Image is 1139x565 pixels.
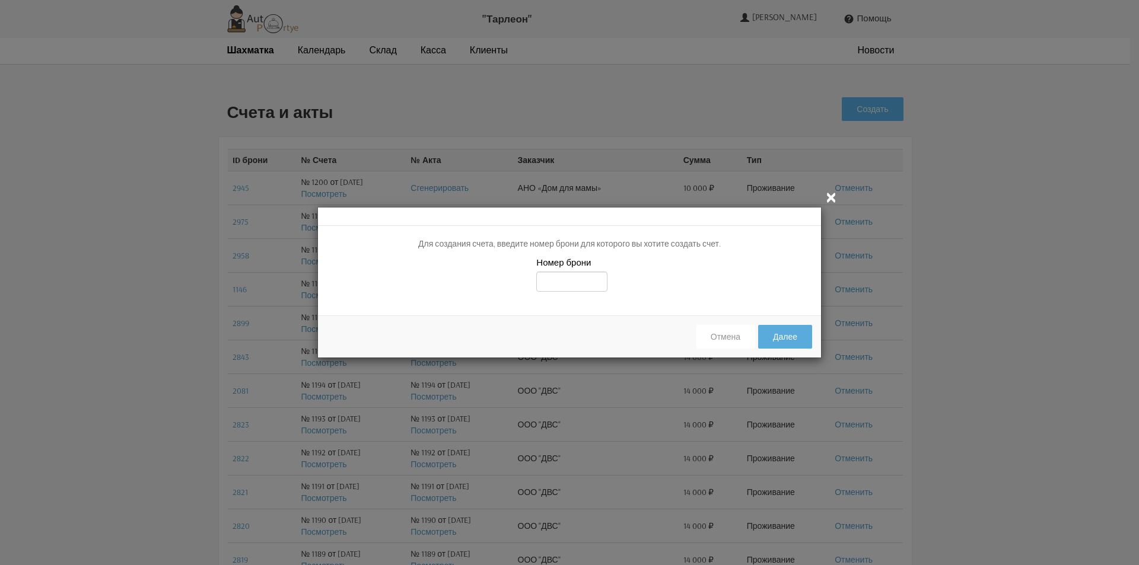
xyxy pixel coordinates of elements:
button: Закрыть [824,189,838,204]
button: Отмена [696,325,755,349]
i:  [824,190,838,204]
button: Далее [758,325,812,349]
p: Для создания счета, введите номер брони для которого вы хотите создать счет. [327,238,812,250]
label: Номер брони [536,256,591,269]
